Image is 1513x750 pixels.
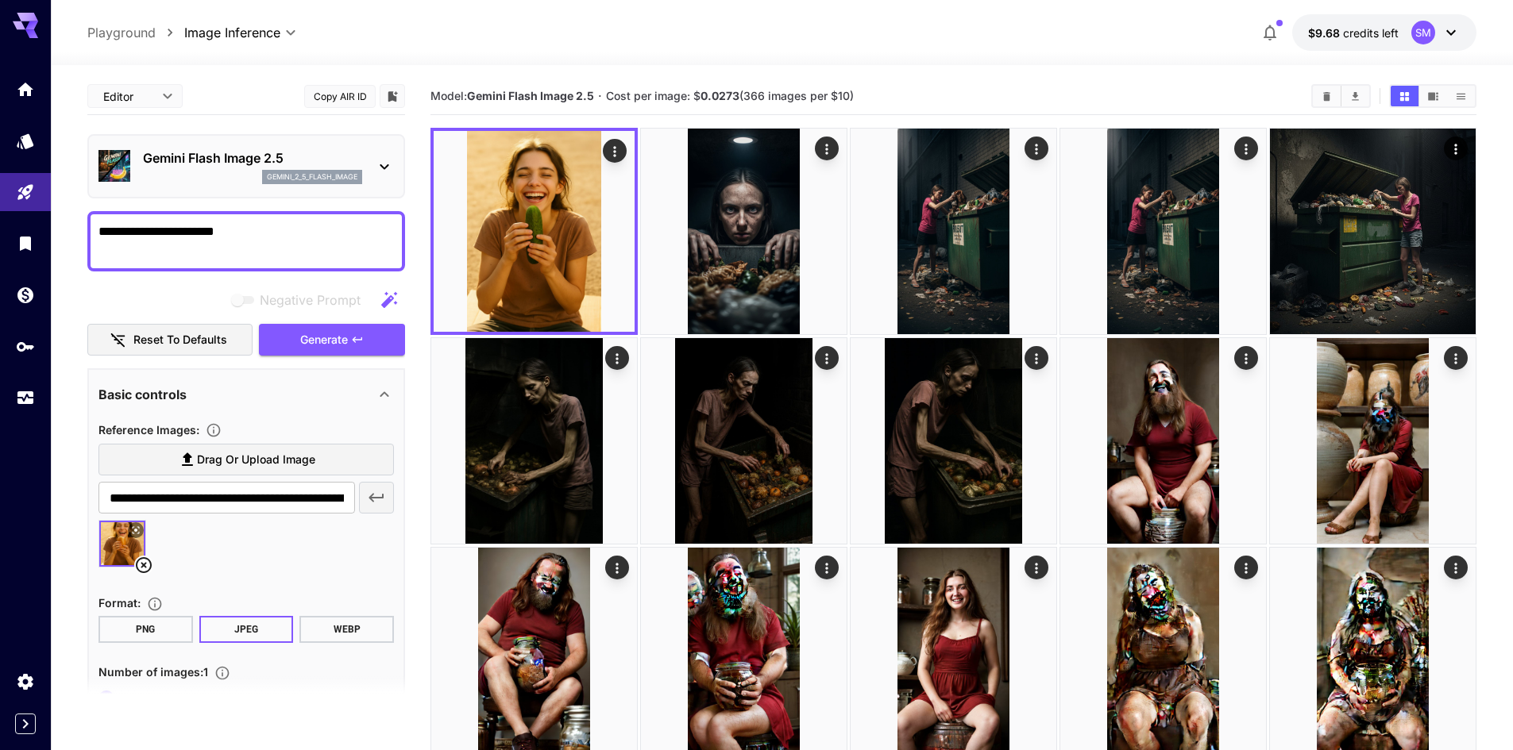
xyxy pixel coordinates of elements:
button: Reset to defaults [87,324,253,356]
span: credits left [1343,26,1399,40]
span: Negative Prompt [260,290,361,310]
span: Number of images : 1 [98,665,208,679]
button: Expand sidebar [15,713,36,734]
nav: breadcrumb [87,23,184,42]
div: Playground [16,183,35,202]
button: JPEG [199,616,294,643]
span: $9.68 [1308,26,1343,40]
button: Add to library [385,87,399,106]
button: WEBP [299,616,394,643]
div: Wallet [16,285,35,305]
p: Basic controls [98,385,187,404]
p: gemini_2_5_flash_image [267,171,357,183]
img: 2Q== [1060,338,1266,544]
div: API Keys [16,337,35,356]
button: $9.67699SM [1292,14,1476,51]
button: Choose the file format for the output image. [141,596,169,612]
div: Actions [1025,346,1048,370]
b: Gemini Flash Image 2.5 [467,89,594,102]
a: Playground [87,23,156,42]
div: Actions [603,139,627,163]
img: 9k= [1270,129,1476,334]
div: Clear ImagesDownload All [1311,84,1371,108]
div: Usage [16,388,35,408]
span: Editor [103,88,152,105]
div: Actions [605,346,629,370]
img: 2Q== [851,129,1056,334]
div: Settings [16,671,35,691]
div: Gemini Flash Image 2.5gemini_2_5_flash_image [98,142,394,190]
div: Basic controls [98,375,394,413]
div: Library [16,233,35,253]
span: Format : [98,596,141,610]
img: 9k= [431,338,637,544]
button: Show images in list view [1447,86,1475,106]
span: Cost per image: $ (366 images per $10) [606,89,854,102]
div: Home [16,79,35,99]
div: Models [16,131,35,151]
button: Clear Images [1313,86,1341,106]
div: Actions [1444,346,1468,370]
p: Gemini Flash Image 2.5 [143,148,362,167]
button: Copy AIR ID [304,85,376,108]
div: Actions [605,556,629,579]
button: Generate [259,324,405,356]
span: Generate [300,330,348,350]
div: Actions [1025,137,1048,160]
div: Actions [1234,556,1258,579]
span: Model: [430,89,594,102]
label: Drag or upload image [98,444,394,476]
div: Actions [1234,346,1258,370]
div: Actions [1444,137,1468,160]
div: Actions [1444,556,1468,579]
div: Actions [815,137,839,160]
button: Upload a reference image to guide the result. This is needed for Image-to-Image or Inpainting. Su... [199,422,228,438]
img: 2Q== [1270,338,1476,544]
div: Show images in grid viewShow images in video viewShow images in list view [1389,84,1476,108]
div: SM [1411,21,1435,44]
img: 2Q== [1060,129,1266,334]
div: $9.67699 [1308,25,1399,41]
div: Actions [1025,556,1048,579]
img: Z [641,338,847,544]
button: PNG [98,616,193,643]
button: Specify how many images to generate in a single request. Each image generation will be charged se... [208,665,237,681]
button: Download All [1341,86,1369,106]
span: Drag or upload image [197,450,315,470]
button: Show images in grid view [1391,86,1418,106]
span: Negative prompts are not compatible with the selected model. [228,290,373,310]
img: 9k= [851,338,1056,544]
button: Show images in video view [1419,86,1447,106]
img: Z [434,131,635,332]
b: 0.0273 [701,89,739,102]
span: Reference Images : [98,423,199,437]
p: · [598,87,602,106]
div: Actions [815,556,839,579]
div: Actions [815,346,839,370]
img: 2Q== [641,129,847,334]
div: Actions [1234,137,1258,160]
span: Image Inference [184,23,280,42]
